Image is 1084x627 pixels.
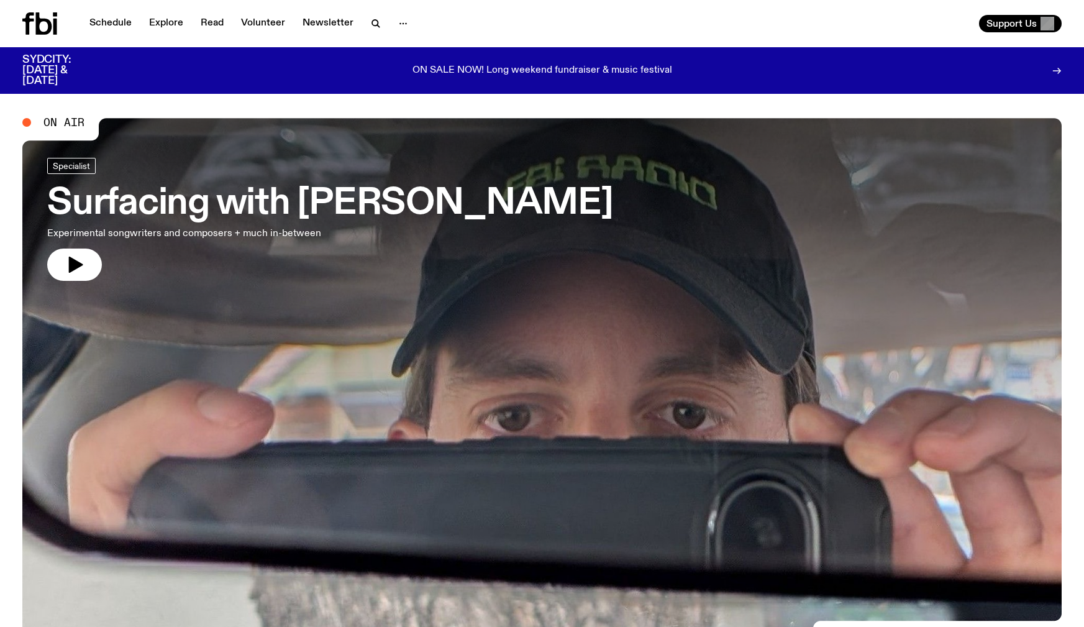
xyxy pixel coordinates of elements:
a: Newsletter [295,15,361,32]
a: Surfacing with [PERSON_NAME]Experimental songwriters and composers + much in-between [47,158,613,281]
span: On Air [43,117,84,128]
span: Support Us [986,18,1037,29]
p: Experimental songwriters and composers + much in-between [47,226,365,241]
a: Volunteer [234,15,293,32]
h3: SYDCITY: [DATE] & [DATE] [22,55,102,86]
a: Schedule [82,15,139,32]
span: Specialist [53,161,90,170]
button: Support Us [979,15,1062,32]
a: Read [193,15,231,32]
a: Explore [142,15,191,32]
p: ON SALE NOW! Long weekend fundraiser & music festival [412,65,672,76]
h3: Surfacing with [PERSON_NAME] [47,186,613,221]
a: Specialist [47,158,96,174]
